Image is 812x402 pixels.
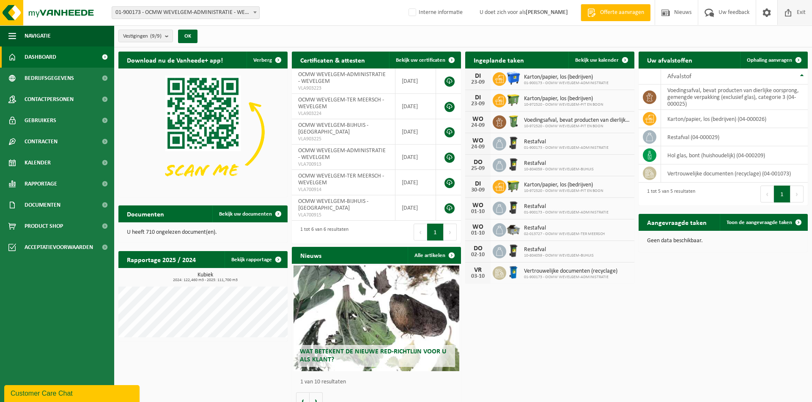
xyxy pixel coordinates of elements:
span: Product Shop [25,216,63,237]
span: Bekijk uw kalender [575,57,619,63]
span: OCMW WEVELGEM-BIJHUIS - [GEOGRAPHIC_DATA] [298,122,368,135]
span: Contactpersonen [25,89,74,110]
button: 1 [774,186,790,202]
count: (9/9) [150,33,162,39]
span: 01-900173 - OCMW WEVELGEM-ADMINISTRATIE [524,145,609,150]
img: WB-0240-HPE-BK-01 [506,157,521,172]
div: 25-09 [469,166,486,172]
span: Gebruikers [25,110,56,131]
div: 02-10 [469,252,486,258]
span: 10-972520 - OCMW WEVELGEM-PIT EN BOON [524,124,630,129]
div: 23-09 [469,101,486,107]
span: 10-804059 - OCMW WEVELGEM-BIJHUIS [524,253,594,258]
span: Voedingsafval, bevat producten van dierlijke oorsprong, gemengde verpakking (exc... [524,117,630,124]
span: VLA903225 [298,136,389,142]
span: OCMW WEVELGEM-TER MEERSCH - WEVELGEM [298,173,384,186]
p: Geen data beschikbaar. [647,238,799,244]
span: Restafval [524,246,594,253]
span: Restafval [524,160,594,167]
span: 2024: 122,460 m3 - 2025: 111,700 m3 [123,278,288,282]
div: WO [469,202,486,209]
td: karton/papier, los (bedrijven) (04-000026) [661,110,808,128]
span: Ophaling aanvragen [747,57,792,63]
span: Karton/papier, los (bedrijven) [524,74,609,81]
td: [DATE] [395,119,436,145]
span: Restafval [524,225,605,232]
span: VLA903223 [298,85,389,92]
span: Acceptatievoorwaarden [25,237,93,258]
button: Next [444,224,457,241]
div: DO [469,159,486,166]
span: Vestigingen [123,30,162,43]
td: [DATE] [395,68,436,94]
span: OCMW WEVELGEM-TER MEERSCH - WEVELGEM [298,97,384,110]
button: 1 [427,224,444,241]
span: Karton/papier, los (bedrijven) [524,96,603,102]
div: 03-10 [469,273,486,279]
img: WB-0240-HPE-BK-01 [506,243,521,258]
a: Alle artikelen [408,247,460,264]
span: 01-900173 - OCMW WEVELGEM-ADMINISTRATIE [524,275,617,280]
img: Download de VHEPlus App [118,68,288,195]
span: Toon de aangevraagde taken [727,220,792,225]
button: Verberg [247,52,287,68]
img: WB-0240-HPE-BE-09 [506,265,521,279]
span: VLA903224 [298,110,389,117]
button: OK [178,30,198,43]
a: Bekijk uw kalender [568,52,634,68]
span: VLA700913 [298,161,389,168]
span: 01-900173 - OCMW WEVELGEM-ADMINISTRATIE [524,81,609,86]
h2: Aangevraagde taken [639,214,715,230]
span: Restafval [524,203,609,210]
span: 01-900173 - OCMW WEVELGEM-ADMINISTRATIE - WEVELGEM [112,6,260,19]
span: 10-972520 - OCMW WEVELGEM-PIT EN BOON [524,102,603,107]
div: DI [469,180,486,187]
h2: Certificaten & attesten [292,52,373,68]
img: WB-1100-HPE-BE-01 [506,71,521,85]
span: Verberg [253,57,272,63]
div: WO [469,137,486,144]
div: 30-09 [469,187,486,193]
h2: Rapportage 2025 / 2024 [118,251,204,268]
div: 24-09 [469,144,486,150]
p: U heeft 710 ongelezen document(en). [127,230,279,235]
span: Karton/papier, los (bedrijven) [524,182,603,189]
td: hol glas, bont (huishoudelijk) (04-000209) [661,146,808,164]
a: Toon de aangevraagde taken [720,214,807,231]
h2: Download nu de Vanheede+ app! [118,52,231,68]
div: 23-09 [469,79,486,85]
td: restafval (04-000029) [661,128,808,146]
div: WO [469,116,486,123]
h2: Uw afvalstoffen [639,52,701,68]
span: OCMW WEVELGEM-ADMINISTRATIE - WEVELGEM [298,148,386,161]
td: [DATE] [395,145,436,170]
a: Bekijk uw documenten [212,205,287,222]
h2: Documenten [118,205,173,222]
span: Bekijk uw documenten [219,211,272,217]
h3: Kubiek [123,272,288,282]
span: 02-013727 - OCMW WEVELGEM-TER MEERSCH [524,232,605,237]
button: Next [790,186,804,202]
div: WO [469,224,486,230]
span: VLA700915 [298,212,389,219]
a: Bekijk rapportage [225,251,287,268]
div: 1 tot 5 van 5 resultaten [643,185,695,203]
h2: Ingeplande taken [465,52,532,68]
button: Vestigingen(9/9) [118,30,173,42]
div: 24-09 [469,123,486,129]
p: 1 van 10 resultaten [300,379,457,385]
span: OCMW WEVELGEM-BIJHUIS - [GEOGRAPHIC_DATA] [298,198,368,211]
a: Offerte aanvragen [581,4,650,21]
td: [DATE] [395,195,436,221]
span: Bekijk uw certificaten [396,57,445,63]
span: Vertrouwelijke documenten (recyclage) [524,268,617,275]
span: Restafval [524,139,609,145]
label: Interne informatie [407,6,463,19]
div: 01-10 [469,209,486,215]
span: Wat betekent de nieuwe RED-richtlijn voor u als klant? [300,348,446,363]
span: Afvalstof [667,73,691,80]
span: Offerte aanvragen [598,8,646,17]
span: Rapportage [25,173,57,194]
img: WB-1100-HPE-GN-50 [506,179,521,193]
